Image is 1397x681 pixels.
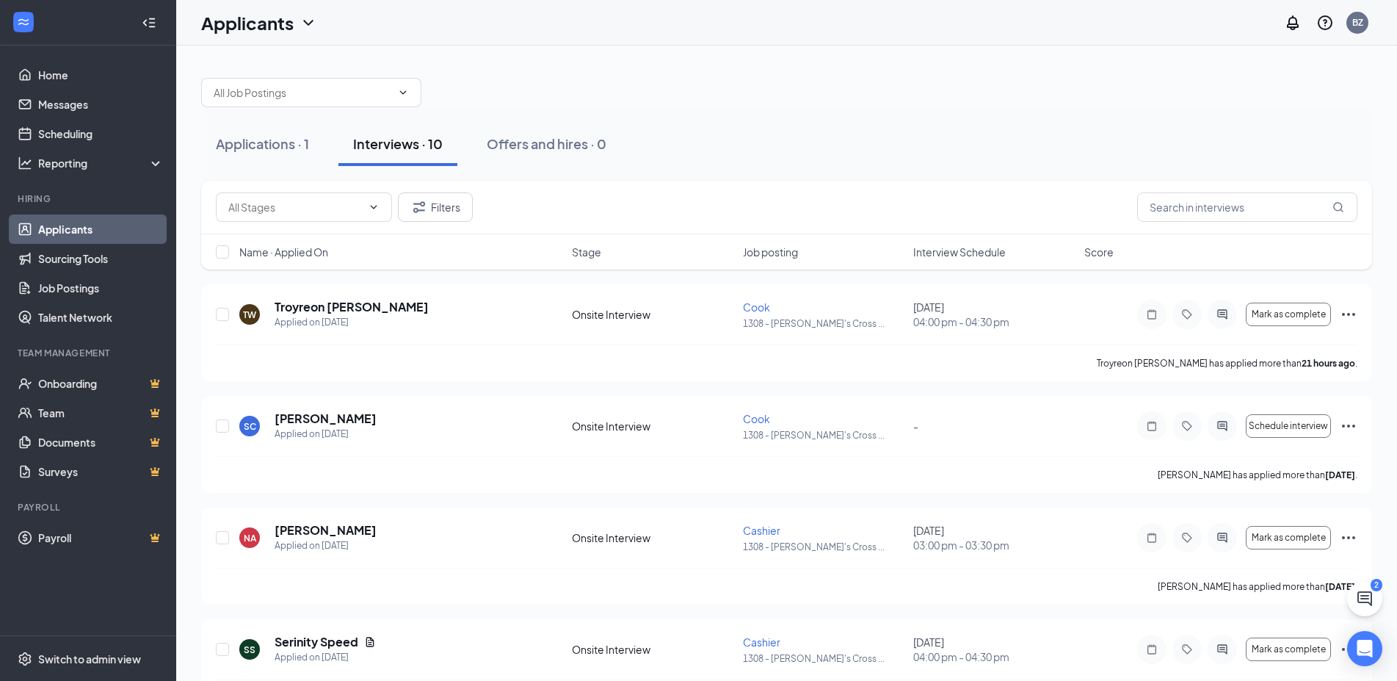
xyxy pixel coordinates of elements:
div: TW [243,309,256,321]
svg: ChatActive [1356,590,1374,608]
div: Hiring [18,192,161,205]
h5: Troyreon [PERSON_NAME] [275,299,429,315]
span: Interview Schedule [913,245,1006,259]
div: Applications · 1 [216,134,309,153]
input: Search in interviews [1137,192,1357,222]
svg: Note [1143,420,1161,432]
button: ChatActive [1347,581,1382,616]
svg: ActiveChat [1213,532,1231,544]
span: - [913,419,918,433]
a: Talent Network [38,303,164,332]
svg: QuestionInfo [1316,14,1334,32]
span: Schedule interview [1249,421,1328,431]
svg: Tag [1178,309,1196,320]
h5: [PERSON_NAME] [275,411,377,427]
input: All Stages [228,199,362,215]
div: BZ [1352,16,1363,29]
div: Team Management [18,347,161,359]
svg: Note [1143,644,1161,655]
a: DocumentsCrown [38,428,164,457]
div: Switch to admin view [38,652,141,666]
p: 1308 - [PERSON_NAME]'s Cross ... [743,541,905,553]
a: Scheduling [38,119,164,148]
span: Mark as complete [1252,533,1326,543]
svg: ActiveChat [1213,644,1231,655]
a: PayrollCrown [38,523,164,552]
svg: ChevronDown [300,14,317,32]
svg: WorkstreamLogo [16,15,31,29]
svg: Ellipses [1340,529,1357,547]
svg: Notifications [1284,14,1302,32]
h5: [PERSON_NAME] [275,522,377,538]
span: 04:00 pm - 04:30 pm [913,649,1075,664]
div: [DATE] [913,635,1075,664]
svg: Note [1143,532,1161,544]
span: Cashier [743,524,780,537]
b: [DATE] [1325,581,1355,592]
div: Onsite Interview [572,307,734,322]
a: Sourcing Tools [38,244,164,273]
b: 21 hours ago [1302,358,1355,369]
svg: Settings [18,652,32,666]
h5: Serinity Speed [275,634,358,650]
span: Cook [743,300,770,314]
button: Schedule interview [1246,414,1331,438]
div: SC [244,420,256,433]
span: 03:00 pm - 03:30 pm [913,538,1075,552]
svg: Ellipses [1340,306,1357,323]
div: Onsite Interview [572,530,734,545]
button: Mark as complete [1246,526,1331,550]
svg: Ellipses [1340,417,1357,435]
span: Cook [743,412,770,425]
a: SurveysCrown [38,457,164,486]
div: Applied on [DATE] [275,650,376,665]
span: Mark as complete [1252,644,1326,655]
p: Troyreon [PERSON_NAME] has applied more than . [1097,357,1357,370]
div: [DATE] [913,300,1075,329]
svg: Document [364,636,376,648]
svg: ChevronDown [397,87,409,98]
div: Interviews · 10 [353,134,443,153]
div: SS [244,644,255,656]
span: Name · Applied On [239,245,328,259]
a: Job Postings [38,273,164,303]
a: Applicants [38,215,164,244]
div: NA [244,532,256,544]
button: Mark as complete [1246,638,1331,661]
div: Applied on [DATE] [275,427,377,442]
a: OnboardingCrown [38,369,164,398]
div: Applied on [DATE] [275,315,429,330]
svg: ActiveChat [1213,309,1231,320]
a: Messages [38,90,164,119]
div: Reporting [38,156,164,170]
div: Open Intercom Messenger [1347,631,1382,666]
b: [DATE] [1325,469,1355,480]
svg: Tag [1178,644,1196,655]
svg: Filter [410,198,428,216]
button: Mark as complete [1246,303,1331,326]
div: Offers and hires · 0 [487,134,606,153]
svg: Tag [1178,532,1196,544]
span: Score [1084,245,1114,259]
svg: ActiveChat [1213,420,1231,432]
a: TeamCrown [38,398,164,428]
p: 1308 - [PERSON_NAME]'s Cross ... [743,652,905,665]
svg: Analysis [18,156,32,170]
input: All Job Postings [214,84,391,101]
span: Job posting [743,245,798,259]
p: 1308 - [PERSON_NAME]'s Cross ... [743,317,905,330]
div: Applied on [DATE] [275,538,377,553]
p: [PERSON_NAME] has applied more than . [1158,469,1357,481]
svg: Collapse [142,15,156,30]
div: [DATE] [913,523,1075,552]
div: Onsite Interview [572,642,734,657]
span: Mark as complete [1252,309,1326,320]
div: Onsite Interview [572,419,734,433]
a: Home [38,60,164,90]
div: 2 [1371,579,1382,591]
p: 1308 - [PERSON_NAME]'s Cross ... [743,429,905,442]
p: [PERSON_NAME] has applied more than . [1158,580,1357,593]
svg: Ellipses [1340,641,1357,658]
h1: Applicants [201,10,294,35]
svg: Note [1143,309,1161,320]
